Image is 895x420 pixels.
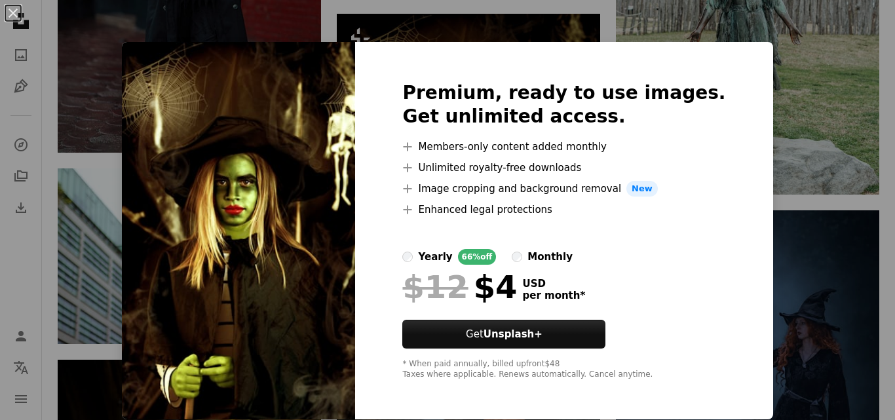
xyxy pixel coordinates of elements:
h2: Premium, ready to use images. Get unlimited access. [402,81,725,128]
span: $12 [402,270,468,304]
li: Enhanced legal protections [402,202,725,218]
span: New [626,181,658,197]
input: yearly66%off [402,252,413,262]
div: 66% off [458,249,497,265]
div: yearly [418,249,452,265]
img: premium_photo-1664302563805-789186ef4390 [122,42,355,419]
li: Members-only content added monthly [402,139,725,155]
li: Image cropping and background removal [402,181,725,197]
input: monthly [512,252,522,262]
span: per month * [522,290,585,301]
div: monthly [527,249,573,265]
button: GetUnsplash+ [402,320,605,349]
div: $4 [402,270,517,304]
li: Unlimited royalty-free downloads [402,160,725,176]
strong: Unsplash+ [484,328,543,340]
span: USD [522,278,585,290]
div: * When paid annually, billed upfront $48 Taxes where applicable. Renews automatically. Cancel any... [402,359,725,380]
